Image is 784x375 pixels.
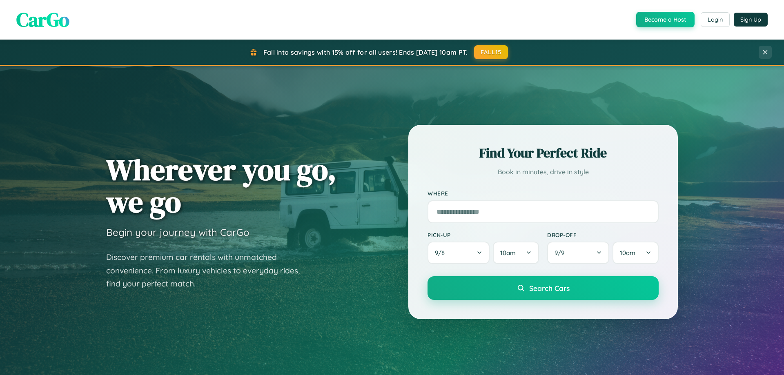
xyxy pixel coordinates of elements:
[428,166,659,178] p: Book in minutes, drive in style
[428,231,539,238] label: Pick-up
[428,242,490,264] button: 9/8
[636,12,695,27] button: Become a Host
[106,153,336,218] h1: Wherever you go, we go
[106,251,310,291] p: Discover premium car rentals with unmatched convenience. From luxury vehicles to everyday rides, ...
[620,249,635,257] span: 10am
[16,6,69,33] span: CarGo
[428,190,659,197] label: Where
[555,249,568,257] span: 9 / 9
[701,12,730,27] button: Login
[106,226,249,238] h3: Begin your journey with CarGo
[428,276,659,300] button: Search Cars
[493,242,539,264] button: 10am
[529,284,570,293] span: Search Cars
[734,13,768,27] button: Sign Up
[474,45,508,59] button: FALL15
[263,48,468,56] span: Fall into savings with 15% off for all users! Ends [DATE] 10am PT.
[435,249,449,257] span: 9 / 8
[612,242,659,264] button: 10am
[500,249,516,257] span: 10am
[547,231,659,238] label: Drop-off
[547,242,609,264] button: 9/9
[428,144,659,162] h2: Find Your Perfect Ride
